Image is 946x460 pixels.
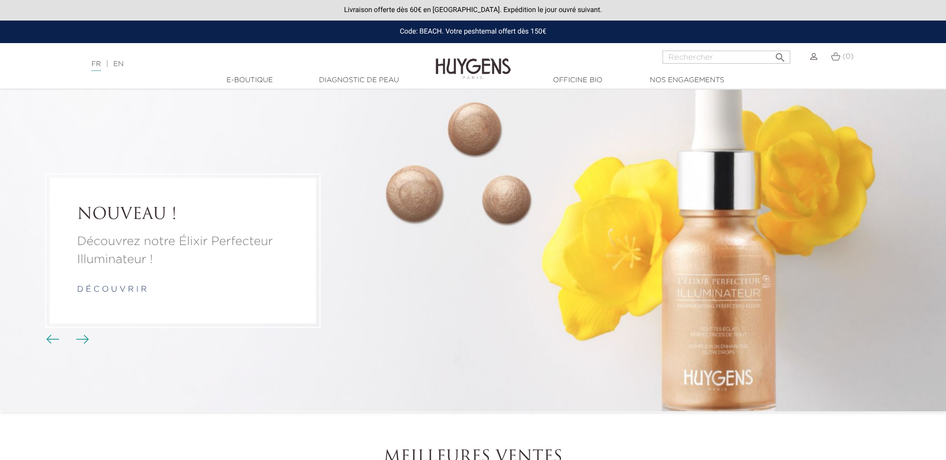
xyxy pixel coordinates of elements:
a: d é c o u v r i r [77,286,147,294]
a: Diagnostic de peau [309,75,409,86]
a: Nos engagements [637,75,737,86]
a: NOUVEAU ! [77,206,288,225]
input: Rechercher [663,51,790,64]
a: FR [91,61,101,71]
a: Officine Bio [528,75,628,86]
div: Boutons du carrousel [50,332,83,347]
a: EN [113,61,123,68]
button:  [771,48,789,61]
i:  [774,49,786,61]
span: (0) [843,53,854,60]
a: E-Boutique [200,75,300,86]
div: | [86,58,387,70]
img: Huygens [436,42,511,81]
a: Découvrez notre Élixir Perfecteur Illuminateur ! [77,233,288,269]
